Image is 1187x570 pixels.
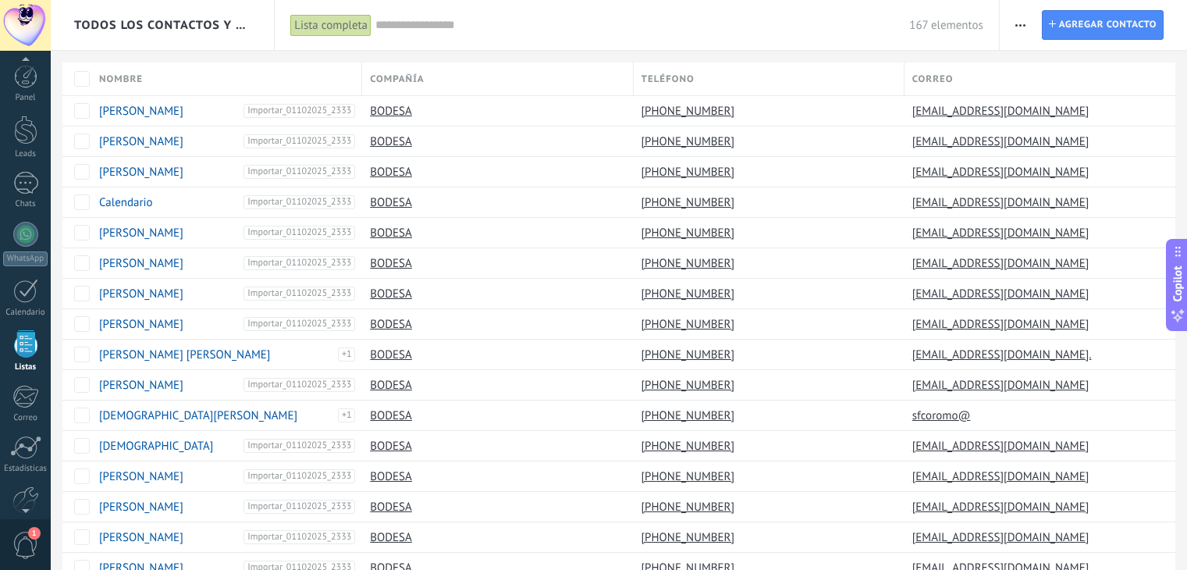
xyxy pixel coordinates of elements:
a: Agregar contacto [1042,10,1164,40]
a: BODESA [370,530,412,545]
a: [PHONE_NUMBER] [641,165,738,179]
a: [EMAIL_ADDRESS][DOMAIN_NAME] [912,469,1093,483]
div: Panel [3,93,48,103]
div: WhatsApp [3,251,48,266]
a: [EMAIL_ADDRESS][DOMAIN_NAME] [912,317,1093,331]
a: BODESA [370,134,412,149]
a: [EMAIL_ADDRESS][DOMAIN_NAME] [912,195,1093,209]
a: [PHONE_NUMBER] [641,104,738,118]
span: Importar_01102025_2333 [243,287,355,301]
a: [PHONE_NUMBER] [641,226,738,240]
a: BODESA [370,287,412,301]
a: [EMAIL_ADDRESS][DOMAIN_NAME]. [912,347,1095,362]
a: BODESA [370,195,412,210]
a: BODESA [370,226,412,240]
a: BODESA [370,256,412,271]
div: Estadísticas [3,464,48,474]
span: Importar_01102025_2333 [243,439,355,453]
a: BODESA [370,165,412,180]
span: Teléfono [641,72,695,87]
span: Importar_01102025_2333 [243,530,355,544]
a: [PERSON_NAME] [99,134,183,149]
a: [EMAIL_ADDRESS][DOMAIN_NAME] [912,378,1093,392]
a: [PHONE_NUMBER] [641,439,738,453]
a: [PERSON_NAME] [99,287,183,301]
a: [EMAIL_ADDRESS][DOMAIN_NAME] [912,134,1093,148]
span: Importar_01102025_2333 [243,165,355,179]
div: Correo [3,413,48,423]
a: BODESA [370,347,412,362]
div: Leads [3,149,48,159]
a: [PERSON_NAME] [99,226,183,240]
a: BODESA [370,104,412,119]
a: BODESA [370,378,412,393]
span: Importar_01102025_2333 [243,134,355,148]
span: Agregar contacto [1059,11,1157,39]
span: Importar_01102025_2333 [243,378,355,392]
a: [PERSON_NAME] [99,469,183,484]
a: [PHONE_NUMBER] [641,500,738,514]
span: Importar_01102025_2333 [243,317,355,331]
span: Nombre [99,72,143,87]
a: [EMAIL_ADDRESS][DOMAIN_NAME] [912,530,1093,544]
a: [EMAIL_ADDRESS][DOMAIN_NAME] [912,226,1093,240]
a: [PHONE_NUMBER] [641,317,738,331]
span: Importar_01102025_2333 [243,195,355,209]
span: 167 elementos [909,18,983,33]
a: [PERSON_NAME] [99,104,183,119]
a: [PHONE_NUMBER] [641,408,738,422]
a: [PHONE_NUMBER] [641,287,738,301]
span: Importar_01102025_2333 [243,226,355,240]
span: Importar_01102025_2333 [243,500,355,514]
a: [PHONE_NUMBER] [641,469,738,483]
a: [PHONE_NUMBER] [641,378,738,392]
a: [PHONE_NUMBER] [641,530,738,544]
a: [EMAIL_ADDRESS][DOMAIN_NAME] [912,439,1093,453]
a: [PHONE_NUMBER] [641,195,738,209]
span: Importar_01102025_2333 [243,104,355,118]
a: [EMAIL_ADDRESS][DOMAIN_NAME] [912,256,1093,270]
span: Compañía [370,72,424,87]
a: [PERSON_NAME] [99,530,183,545]
a: Calendario [99,195,153,210]
button: Más [1009,10,1032,40]
a: BODESA [370,408,412,423]
a: [EMAIL_ADDRESS][DOMAIN_NAME] [912,165,1093,179]
a: [PERSON_NAME] [99,256,183,271]
a: [PERSON_NAME] [99,378,183,393]
span: Copilot [1170,266,1185,302]
a: [PERSON_NAME] [99,317,183,332]
a: [EMAIL_ADDRESS][DOMAIN_NAME] [912,287,1093,301]
a: BODESA [370,439,412,454]
span: 1 [28,527,41,540]
a: [PHONE_NUMBER] [641,134,738,148]
span: Importar_01102025_2333 [243,256,355,270]
a: [DEMOGRAPHIC_DATA] [99,439,213,454]
a: [PERSON_NAME] [99,500,183,515]
div: Lista completa [290,14,371,37]
a: [EMAIL_ADDRESS][DOMAIN_NAME] [912,104,1093,118]
div: Listas [3,362,48,372]
a: BODESA [370,469,412,484]
span: Importar_01102025_2333 [243,469,355,483]
a: sfcoromo@ [912,408,974,422]
a: [PERSON_NAME] [PERSON_NAME] [99,347,270,362]
a: [PERSON_NAME] [99,165,183,180]
div: Chats [3,199,48,209]
span: Correo [912,72,954,87]
a: [DEMOGRAPHIC_DATA][PERSON_NAME] [99,408,297,423]
a: [EMAIL_ADDRESS][DOMAIN_NAME] [912,500,1093,514]
a: BODESA [370,500,412,515]
span: Todos los contactos y empresas [74,18,252,33]
a: [PHONE_NUMBER] [641,256,738,270]
a: [PHONE_NUMBER] [641,347,738,362]
div: Calendario [3,308,48,318]
a: BODESA [370,317,412,332]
